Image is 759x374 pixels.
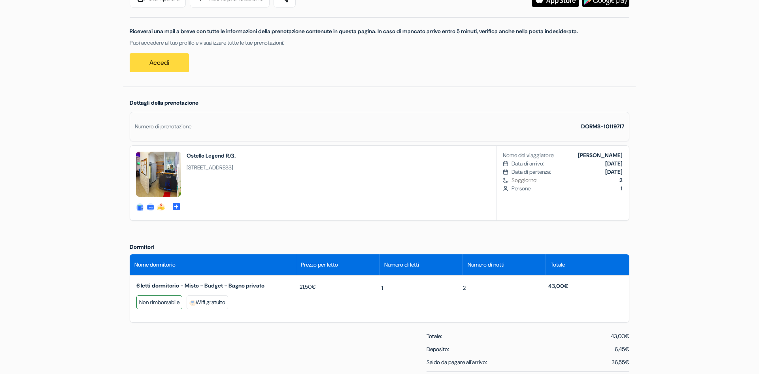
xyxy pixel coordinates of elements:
img: freeWifi.svg [189,300,196,306]
b: [DATE] [605,160,623,167]
span: Deposito: [427,345,449,353]
strong: DORMS-10119717 [581,123,624,130]
span: Totale [551,261,565,269]
span: 1 [381,284,383,292]
div: 6,45€ [615,345,629,353]
a: Accedi [130,53,189,72]
b: 2 [619,177,623,184]
h2: Ostello Legend R.G. [187,152,236,160]
span: 2 [463,284,466,292]
a: add_box [172,201,181,210]
span: Dormitori [130,243,154,250]
span: Numero di letti [384,261,419,269]
p: Puoi accedere al tuo profilo e visualizzare tutte le tue prenotazioni: [130,39,629,47]
span: Prezzo per letto [301,261,338,269]
span: 43,00€ [548,282,568,289]
span: Data di partenza: [512,168,551,176]
img: reception_area_97779_15220655476967.jpg [136,152,181,197]
span: Nome del viaggiatore: [503,151,555,160]
span: Soggiorno: [512,176,623,184]
span: Saldo da pagare all'arrivo: [427,358,487,366]
div: Wifi gratuito [187,295,228,309]
span: Data di arrivo: [512,160,544,168]
p: Riceverai una mail a breve con tutte le informazioni della prenotazione contenute in questa pagin... [130,27,629,36]
span: 6 letti dormitorio - Misto - Budget - Bagno privato [136,282,296,289]
span: [STREET_ADDRESS] [187,164,236,172]
span: Totale: [427,332,442,340]
span: 43,00€ [611,332,629,340]
b: [DATE] [605,168,623,175]
span: Dettagli della prenotazione [130,99,198,106]
b: [PERSON_NAME] [578,152,623,159]
span: Numero di notti [468,261,504,269]
span: 36,55€ [612,358,629,366]
b: 1 [621,185,623,192]
span: 21,50€ [300,283,316,291]
span: Nome dormitorio [134,261,176,269]
div: Numero di prenotazione [135,122,191,131]
div: Non rimborsabile [136,295,182,309]
span: Persone [512,184,623,193]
